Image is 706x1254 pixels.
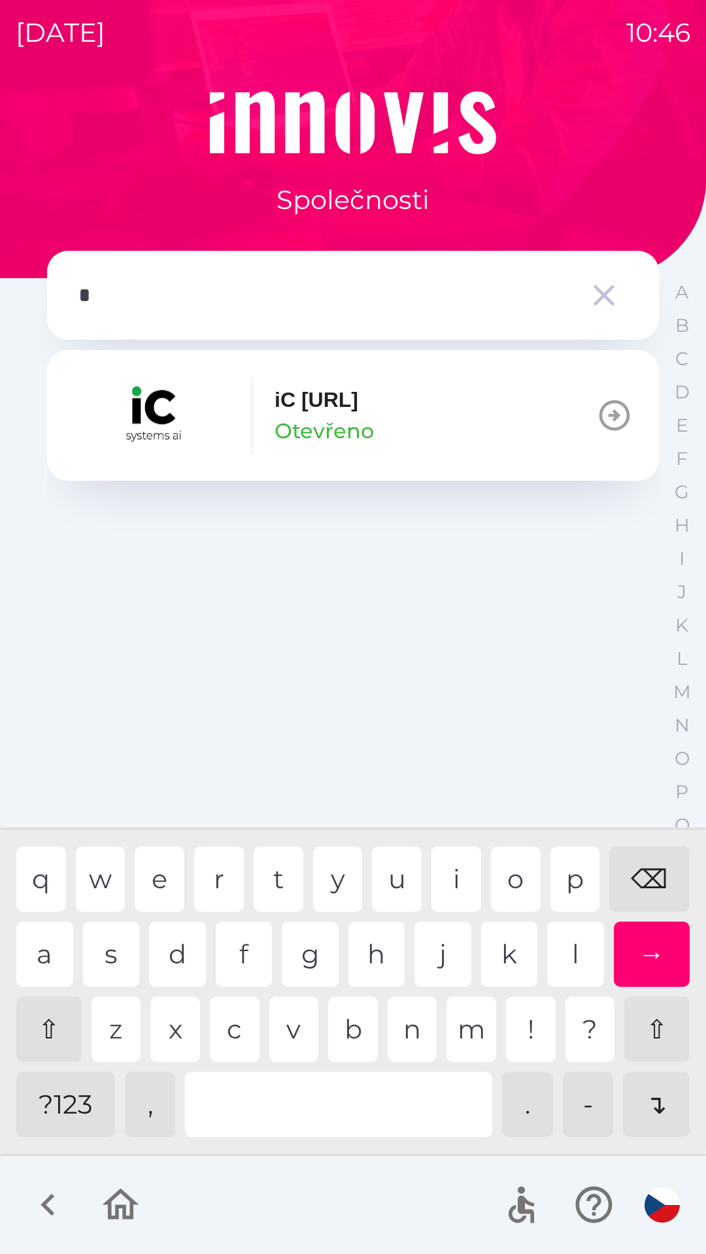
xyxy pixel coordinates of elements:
button: N [665,709,698,742]
button: J [665,575,698,609]
button: G [665,475,698,509]
p: A [675,281,688,304]
button: M [665,675,698,709]
p: Společnosti [277,180,429,219]
p: 10:46 [626,13,690,52]
p: Q [675,814,690,837]
button: K [665,609,698,642]
p: H [675,514,690,537]
button: P [665,775,698,809]
button: O [665,742,698,775]
button: L [665,642,698,675]
p: J [677,581,686,603]
button: I [665,542,698,575]
button: iC [URL]Otevřeno [47,350,659,481]
p: O [675,747,690,770]
button: E [665,409,698,442]
button: D [665,376,698,409]
button: C [665,342,698,376]
p: M [673,681,691,703]
button: A [665,276,698,309]
p: Otevřeno [275,415,374,447]
p: I [679,547,684,570]
img: 0b57a2db-d8c2-416d-bc33-8ae43c84d9d8.png [73,376,230,455]
button: B [665,309,698,342]
button: Q [665,809,698,842]
p: P [675,780,688,803]
p: iC [URL] [275,384,358,415]
p: D [675,381,690,404]
img: Logo [47,91,659,154]
img: cs flag [645,1187,680,1223]
p: L [677,647,687,670]
p: B [675,314,689,337]
p: K [675,614,688,637]
p: N [675,714,690,737]
button: H [665,509,698,542]
button: F [665,442,698,475]
p: F [676,447,688,470]
p: E [676,414,688,437]
p: [DATE] [16,13,105,52]
p: G [675,481,689,504]
p: C [675,347,688,370]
